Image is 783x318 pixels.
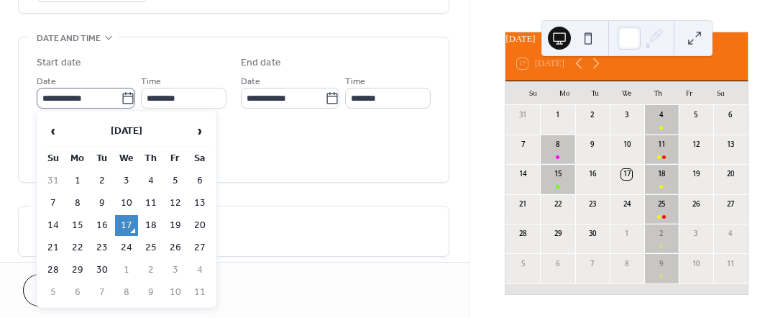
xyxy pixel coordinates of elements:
[188,282,211,303] td: 11
[91,282,114,303] td: 7
[42,237,65,258] td: 21
[91,215,114,236] td: 16
[621,199,631,209] div: 24
[188,260,211,281] td: 4
[552,169,562,179] div: 15
[164,260,187,281] td: 3
[42,171,65,191] td: 31
[621,110,631,120] div: 3
[518,140,528,150] div: 7
[141,74,161,89] span: Time
[188,148,211,169] th: Sa
[611,81,643,104] div: We
[691,229,701,239] div: 3
[725,229,736,239] div: 4
[164,171,187,191] td: 5
[42,193,65,214] td: 7
[705,81,736,104] div: Sa
[587,229,597,239] div: 30
[345,74,365,89] span: Time
[725,140,736,150] div: 13
[725,259,736,269] div: 11
[139,193,162,214] td: 11
[115,148,138,169] th: We
[91,237,114,258] td: 23
[139,215,162,236] td: 18
[66,237,89,258] td: 22
[188,237,211,258] td: 27
[587,199,597,209] div: 23
[42,148,65,169] th: Su
[91,260,114,281] td: 30
[656,110,667,120] div: 4
[37,55,81,71] div: Start date
[691,110,701,120] div: 5
[691,199,701,209] div: 26
[241,55,281,71] div: End date
[91,171,114,191] td: 2
[115,237,138,258] td: 24
[587,259,597,269] div: 7
[66,171,89,191] td: 1
[115,215,138,236] td: 17
[66,282,89,303] td: 6
[91,193,114,214] td: 9
[587,110,597,120] div: 2
[518,199,528,209] div: 21
[139,260,162,281] td: 2
[552,229,562,239] div: 29
[621,259,631,269] div: 8
[66,148,89,169] th: Mo
[517,81,549,104] div: Su
[656,169,667,179] div: 18
[642,81,674,104] div: Th
[115,193,138,214] td: 10
[139,148,162,169] th: Th
[115,282,138,303] td: 8
[37,74,56,89] span: Date
[164,215,187,236] td: 19
[725,110,736,120] div: 6
[549,81,580,104] div: Mo
[23,274,111,306] button: Cancel
[66,193,89,214] td: 8
[691,169,701,179] div: 19
[691,259,701,269] div: 10
[552,259,562,269] div: 6
[42,117,64,145] span: ‹
[656,259,667,269] div: 9
[42,260,65,281] td: 28
[115,171,138,191] td: 3
[518,110,528,120] div: 31
[621,169,631,179] div: 17
[139,282,162,303] td: 9
[725,199,736,209] div: 27
[621,229,631,239] div: 1
[587,169,597,179] div: 16
[164,148,187,169] th: Fr
[139,171,162,191] td: 4
[37,31,101,46] span: Date and time
[42,282,65,303] td: 5
[587,140,597,150] div: 9
[164,193,187,214] td: 12
[552,110,562,120] div: 1
[42,215,65,236] td: 14
[139,237,162,258] td: 25
[66,260,89,281] td: 29
[656,229,667,239] div: 2
[656,199,667,209] div: 25
[505,32,748,46] div: [DATE]
[552,199,562,209] div: 22
[621,140,631,150] div: 10
[674,81,705,104] div: Fr
[164,282,187,303] td: 10
[189,117,211,145] span: ›
[580,81,611,104] div: Tu
[725,169,736,179] div: 20
[552,140,562,150] div: 8
[691,140,701,150] div: 12
[91,148,114,169] th: Tu
[115,260,138,281] td: 1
